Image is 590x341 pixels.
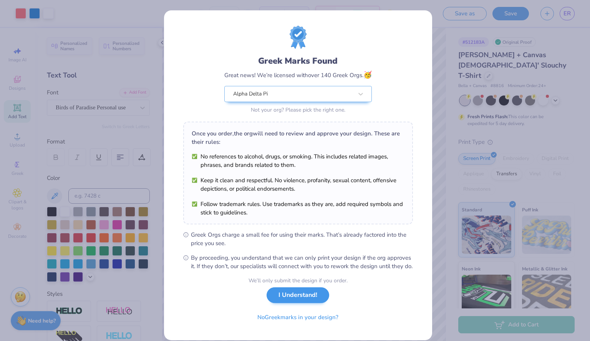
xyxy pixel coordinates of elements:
span: By proceeding, you understand that we can only print your design if the org approves it. If they ... [191,254,413,270]
li: Follow trademark rules. Use trademarks as they are, add required symbols and stick to guidelines. [192,200,404,217]
button: NoGreekmarks in your design? [251,310,345,325]
span: Greek Orgs charge a small fee for using their marks. That’s already factored into the price you see. [191,231,413,247]
div: Greek Marks Found [224,55,372,67]
div: We’ll only submit the design if you order. [249,277,348,285]
div: Not your org? Please pick the right one. [224,106,372,114]
li: No references to alcohol, drugs, or smoking. This includes related images, phrases, and brands re... [192,152,404,169]
li: Keep it clean and respectful. No violence, profanity, sexual content, offensive depictions, or po... [192,176,404,193]
div: Great news! We’re licensed with over 140 Greek Orgs. [224,70,372,80]
img: license-marks-badge.png [290,26,307,49]
button: I Understand! [267,287,329,303]
span: 🥳 [363,70,372,79]
div: Once you order, the org will need to review and approve your design. These are their rules: [192,129,404,146]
